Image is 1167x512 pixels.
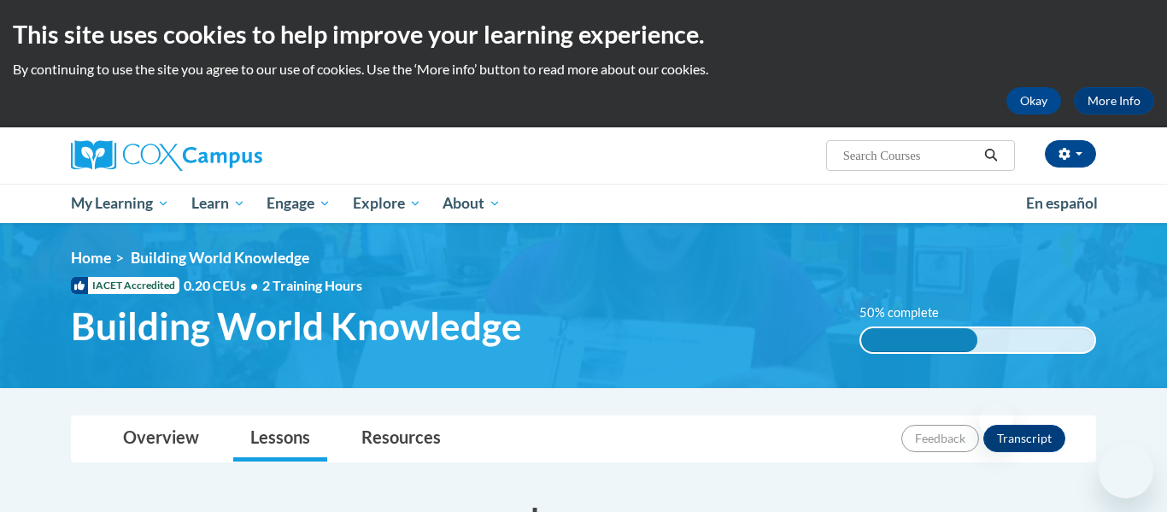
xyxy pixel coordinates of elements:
a: Learn [180,184,256,223]
span: IACET Accredited [71,277,179,294]
span: Learn [191,193,245,214]
div: 50% complete [861,328,978,352]
button: Account Settings [1045,140,1096,168]
div: Main menu [45,184,1122,223]
span: 2 Training Hours [262,277,362,293]
a: Engage [255,184,342,223]
a: More Info [1074,87,1154,115]
span: • [250,277,258,293]
p: By continuing to use the site you agree to our use of cookies. Use the ‘More info’ button to read... [13,60,1154,79]
a: Overview [106,416,216,462]
a: My Learning [60,184,180,223]
span: Explore [353,193,421,214]
a: Cox Campus [71,140,396,171]
h2: This site uses cookies to help improve your learning experience. [13,17,1154,51]
span: Building World Knowledge [71,303,522,349]
input: Search Courses [842,145,978,166]
button: Feedback [901,425,979,452]
a: En español [1015,185,1109,221]
button: Okay [1006,87,1061,115]
button: Transcript [983,425,1065,452]
a: Lessons [233,416,327,462]
a: Explore [342,184,432,223]
span: En español [1026,194,1098,212]
span: Building World Knowledge [131,249,309,267]
span: About [443,193,501,214]
button: Search [978,145,1004,166]
iframe: Close message [979,403,1013,437]
span: Engage [267,193,331,214]
iframe: Button to launch messaging window [1099,444,1153,498]
a: Home [71,249,111,267]
span: My Learning [71,193,169,214]
label: 50% complete [859,303,958,322]
a: About [432,184,513,223]
a: Resources [344,416,458,462]
img: Cox Campus [71,140,262,171]
span: 0.20 CEUs [184,276,262,295]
